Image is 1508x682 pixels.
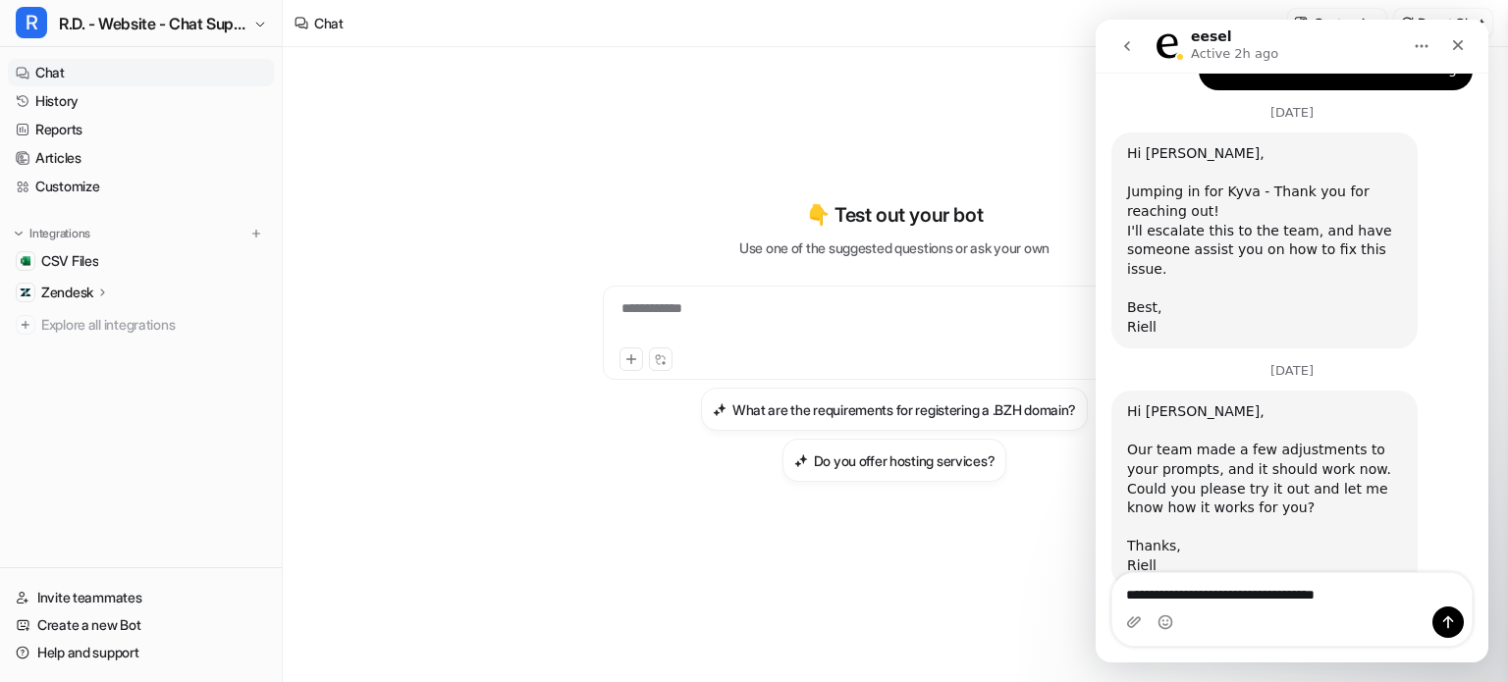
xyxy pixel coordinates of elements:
[8,87,274,115] a: History
[41,251,98,271] span: CSV Files
[8,59,274,86] a: Chat
[782,439,1007,482] button: Do you offer hosting services?Do you offer hosting services?
[713,402,727,417] img: What are the requirements for registering a .BZH domain?
[8,311,274,339] a: Explore all integrations
[41,309,266,341] span: Explore all integrations
[8,584,274,611] a: Invite teammates
[8,639,274,666] a: Help and support
[16,7,47,38] span: R
[732,399,1076,420] h3: What are the requirements for registering a .BZH domain?
[1096,20,1488,662] iframe: To enrich screen reader interactions, please activate Accessibility in Grammarly extension settings
[8,173,274,200] a: Customize
[16,315,35,335] img: explore all integrations
[8,611,274,639] a: Create a new Bot
[59,10,248,37] span: R.D. - Website - Chat Support
[8,144,274,172] a: Articles
[8,247,274,275] a: CSV FilesCSV Files
[249,227,263,240] img: menu_add.svg
[20,255,31,267] img: CSV Files
[1288,9,1385,37] button: Customize
[701,388,1088,431] button: What are the requirements for registering a .BZH domain?What are the requirements for registering...
[1400,16,1414,30] img: reset
[314,13,344,33] div: Chat
[814,450,996,471] h3: Do you offer hosting services?
[20,287,31,298] img: Zendesk
[41,283,93,302] p: Zendesk
[12,227,26,240] img: expand menu
[794,453,808,468] img: Do you offer hosting services?
[8,116,274,143] a: Reports
[1394,9,1492,37] button: Reset Chat
[739,237,1050,258] p: Use one of the suggested questions or ask your own
[29,226,90,241] p: Integrations
[1294,16,1308,30] img: customize
[806,200,983,230] p: 👇 Test out your bot
[8,224,96,243] button: Integrations
[1314,13,1377,33] p: Customize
